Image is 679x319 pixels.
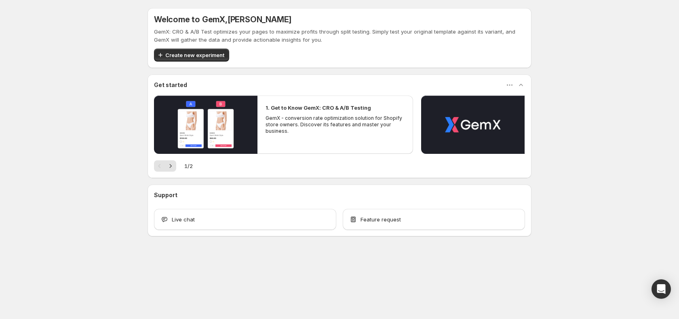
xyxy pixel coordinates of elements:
nav: Pagination [154,160,176,172]
button: Play video [154,96,257,154]
h3: Get started [154,81,187,89]
h2: 1. Get to Know GemX: CRO & A/B Testing [266,104,371,112]
span: , [PERSON_NAME] [225,15,291,24]
button: Create new experiment [154,49,229,62]
div: Open Intercom Messenger [652,279,671,299]
span: Feature request [361,215,401,223]
h5: Welcome to GemX [154,15,291,24]
p: GemX - conversion rate optimization solution for Shopify store owners. Discover its features and ... [266,115,405,134]
button: Next [165,160,176,172]
span: Create new experiment [165,51,224,59]
button: Play video [421,96,525,154]
span: 1 / 2 [184,162,193,170]
p: GemX: CRO & A/B Test optimizes your pages to maximize profits through split testing. Simply test ... [154,28,525,44]
h3: Support [154,191,177,199]
span: Live chat [172,215,195,223]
